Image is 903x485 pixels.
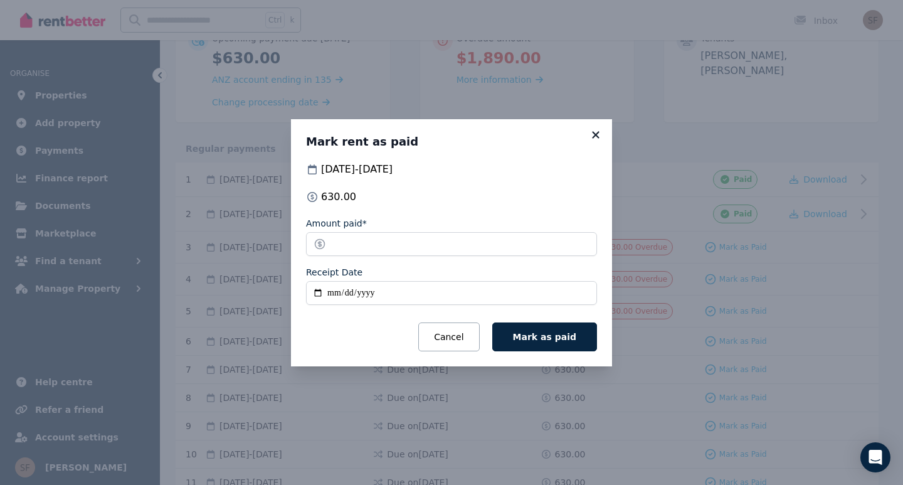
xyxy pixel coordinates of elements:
[860,442,890,472] div: Open Intercom Messenger
[513,332,576,342] span: Mark as paid
[306,134,597,149] h3: Mark rent as paid
[418,322,479,351] button: Cancel
[321,189,356,205] span: 630.00
[306,217,367,230] label: Amount paid*
[492,322,597,351] button: Mark as paid
[321,162,393,177] span: [DATE] - [DATE]
[306,266,362,279] label: Receipt Date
